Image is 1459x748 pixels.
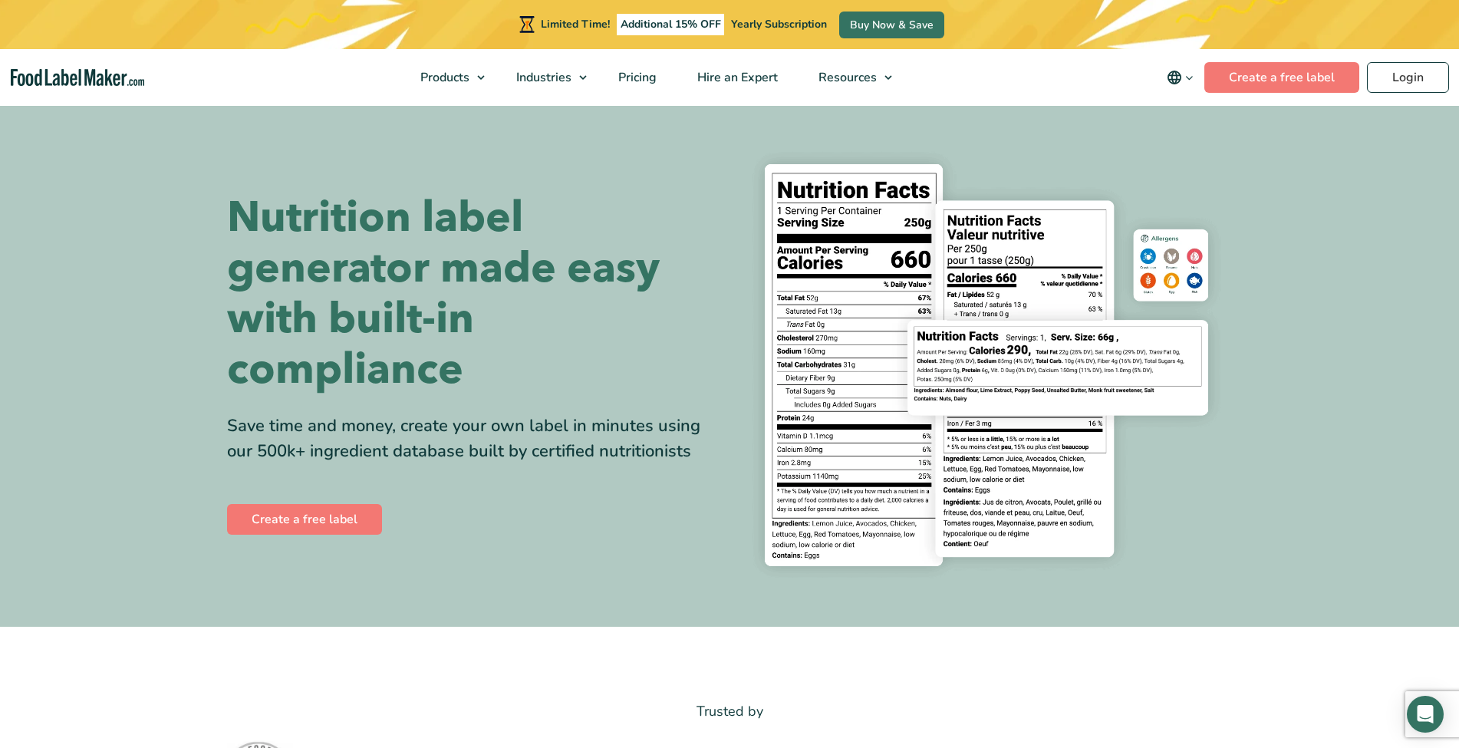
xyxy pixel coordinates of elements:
[496,49,594,106] a: Industries
[416,69,471,86] span: Products
[1407,696,1444,733] div: Open Intercom Messenger
[1367,62,1449,93] a: Login
[227,504,382,535] a: Create a free label
[693,69,779,86] span: Hire an Expert
[227,700,1232,723] p: Trusted by
[1204,62,1359,93] a: Create a free label
[227,193,718,395] h1: Nutrition label generator made easy with built-in compliance
[512,69,573,86] span: Industries
[617,14,725,35] span: Additional 15% OFF
[839,12,944,38] a: Buy Now & Save
[677,49,795,106] a: Hire an Expert
[598,49,674,106] a: Pricing
[227,414,718,464] div: Save time and money, create your own label in minutes using our 500k+ ingredient database built b...
[799,49,900,106] a: Resources
[541,17,610,31] span: Limited Time!
[731,17,827,31] span: Yearly Subscription
[814,69,878,86] span: Resources
[614,69,658,86] span: Pricing
[400,49,492,106] a: Products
